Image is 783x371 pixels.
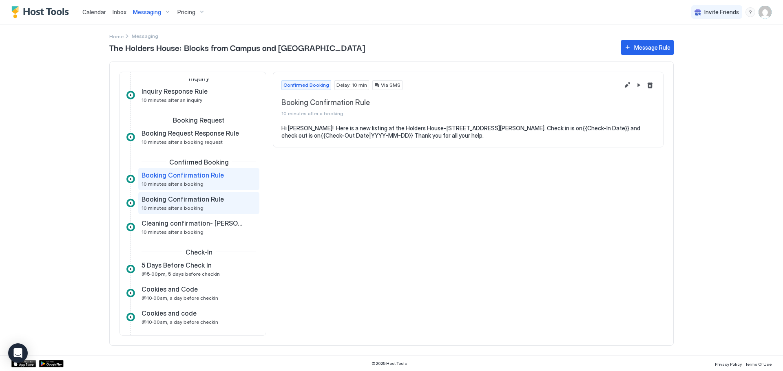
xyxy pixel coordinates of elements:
span: The Holders House: Blocks from Campus and [GEOGRAPHIC_DATA] [109,41,613,53]
span: Booking Confirmation Rule [142,171,224,179]
span: Confirmed Booking [283,81,329,89]
span: 10 minutes after a booking [142,229,203,235]
span: Terms Of Use [745,362,772,367]
span: 10 minutes after a booking request [142,139,223,145]
span: Confirmed Booking [169,158,229,166]
span: Breadcrumb [132,33,158,39]
span: Inquiry Response Rule [142,87,208,95]
span: Inbox [113,9,126,15]
span: Messaging [133,9,161,16]
span: Delay: 10 min [336,81,367,89]
a: Google Play Store [39,360,64,367]
span: @10:00am, a day before checkin [142,295,218,301]
a: Inbox [113,8,126,16]
span: Cleaning confirmation- [PERSON_NAME] [142,219,243,227]
span: 10 minutes after a booking [142,181,203,187]
button: Delete message rule [645,80,655,90]
pre: Hi [PERSON_NAME]! Here is a new listing at the Holders House-[STREET_ADDRESS][PERSON_NAME]. Check... [281,125,655,139]
span: Invite Friends [704,9,739,16]
a: Host Tools Logo [11,6,73,18]
a: App Store [11,360,36,367]
span: Via SMS [381,81,400,89]
div: menu [745,7,755,17]
span: 10 minutes after an inquiry [142,97,202,103]
a: Calendar [82,8,106,16]
span: @5:00pm, 5 days before checkin [142,271,220,277]
span: Check-In [186,248,212,256]
span: Pricing [177,9,195,16]
div: Message Rule [634,43,670,52]
span: Cookies and code [142,309,197,317]
a: Home [109,32,124,40]
button: Message Rule [621,40,674,55]
div: Breadcrumb [109,32,124,40]
div: User profile [759,6,772,19]
span: Booking Request Response Rule [142,129,239,137]
span: Booking Request [173,116,225,124]
button: Pause Message Rule [634,80,644,90]
span: Calendar [82,9,106,15]
span: Cookies and Code [142,285,198,293]
span: Privacy Policy [715,362,742,367]
span: 10 minutes after a booking [281,110,619,116]
span: Home [109,33,124,40]
button: Edit message rule [622,80,632,90]
a: Terms Of Use [745,359,772,368]
div: Open Intercom Messenger [8,343,28,363]
span: 5 Days Before Check In [142,261,212,269]
span: Booking Confirmation Rule [142,195,224,203]
a: Privacy Policy [715,359,742,368]
span: 10 minutes after a booking [142,205,203,211]
span: Booking Confirmation Rule [281,98,619,108]
span: @10:00am, a day before checkin [142,319,218,325]
span: © 2025 Host Tools [372,361,407,366]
